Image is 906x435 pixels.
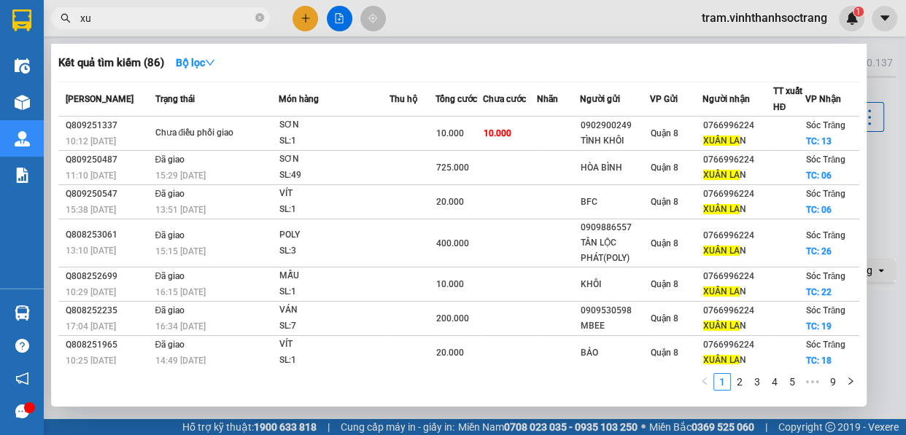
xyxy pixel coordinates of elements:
[66,321,116,332] span: 17:04 [DATE]
[806,205,832,215] span: TC: 06
[806,246,832,256] span: TC: 26
[806,120,846,130] span: Sóc Trăng
[66,205,116,215] span: 15:38 [DATE]
[581,277,649,292] div: KHÔI
[703,170,740,180] span: XUÂN LA
[15,404,29,418] span: message
[766,373,783,391] li: 4
[703,321,740,331] span: XUÂN LA
[66,171,116,181] span: 11:10 [DATE]
[806,305,846,316] span: Sóc Trăng
[66,152,150,168] div: Q809250487
[155,94,194,104] span: Trạng thái
[155,305,185,316] span: Đã giao
[703,152,772,168] div: 0766996224
[651,162,678,173] span: Quận 8
[581,195,649,210] div: BFC
[801,373,824,391] span: •••
[15,131,30,146] img: warehouse-icon
[713,373,731,391] li: 1
[66,356,116,366] span: 10:25 [DATE]
[581,220,649,235] div: 0909886557
[66,303,150,318] div: Q808252235
[15,305,30,321] img: warehouse-icon
[806,189,846,199] span: Sóc Trăng
[66,337,150,353] div: Q808251965
[700,377,709,385] span: left
[581,345,649,361] div: BẢO
[842,373,859,391] li: Next Page
[703,303,772,318] div: 0766996224
[806,321,832,332] span: TC: 19
[703,202,772,217] div: N
[703,337,772,353] div: 0766996224
[581,235,649,266] div: TÂN LỘC PHÁT(POLY)
[436,348,464,358] span: 20.000
[703,286,740,297] span: XUÂN LA
[279,133,389,149] div: SL: 1
[155,205,205,215] span: 13:51 [DATE]
[651,313,678,324] span: Quận 8
[155,189,185,199] span: Đã giao
[703,269,772,284] div: 0766996224
[436,162,469,173] span: 725.000
[15,168,30,183] img: solution-icon
[703,284,772,299] div: N
[164,51,227,74] button: Bộ lọcdown
[279,268,389,284] div: MẪU
[806,271,846,281] span: Sóc Trăng
[806,136,832,146] span: TC: 13
[581,118,649,133] div: 0902900249
[537,94,558,104] span: Nhãn
[581,318,649,334] div: MBEE
[651,348,678,358] span: Quận 8
[205,58,215,68] span: down
[436,128,464,138] span: 10.000
[748,373,766,391] li: 3
[155,246,205,256] span: 15:15 [DATE]
[651,238,678,248] span: Quận 8
[66,287,116,297] span: 10:29 [DATE]
[824,373,842,391] li: 9
[703,228,772,243] div: 0766996224
[703,168,772,183] div: N
[483,94,526,104] span: Chưa cước
[155,271,185,281] span: Đã giao
[806,340,846,350] span: Sóc Trăng
[651,197,678,207] span: Quận 8
[703,355,740,365] span: XUÂN LA
[279,202,389,218] div: SL: 1
[703,318,772,334] div: N
[155,340,185,350] span: Đã giao
[806,154,846,165] span: Sóc Trăng
[484,128,511,138] span: 10.000
[279,168,389,184] div: SL: 49
[806,356,832,366] span: TC: 18
[767,374,783,390] a: 4
[703,353,772,368] div: N
[66,94,133,104] span: [PERSON_NAME]
[436,238,469,248] span: 400.000
[806,287,832,297] span: TC: 22
[279,318,389,334] div: SL: 7
[703,246,740,256] span: XUÂN LA
[155,171,205,181] span: 15:29 [DATE]
[805,94,841,104] span: VP Nhận
[773,86,802,112] span: TT xuất HĐ
[15,372,29,385] span: notification
[650,94,678,104] span: VP Gửi
[435,94,477,104] span: Tổng cước
[279,186,389,202] div: VÍT
[155,287,205,297] span: 16:15 [DATE]
[155,321,205,332] span: 16:34 [DATE]
[749,374,765,390] a: 3
[846,377,855,385] span: right
[279,227,389,243] div: POLY
[15,95,30,110] img: warehouse-icon
[436,313,469,324] span: 200.000
[66,136,116,146] span: 10:12 [DATE]
[651,128,678,138] span: Quận 8
[842,373,859,391] button: right
[66,269,150,284] div: Q808252699
[703,133,772,149] div: N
